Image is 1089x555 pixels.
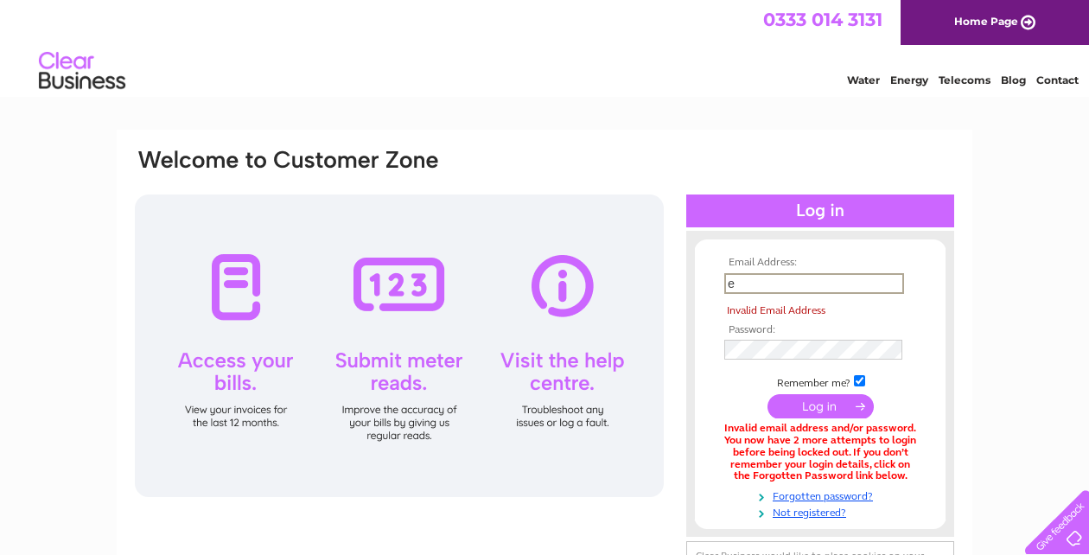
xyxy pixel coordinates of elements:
img: logo.png [38,45,126,98]
span: Invalid Email Address [727,304,825,316]
a: Telecoms [939,73,990,86]
a: Not registered? [724,503,920,520]
a: Contact [1036,73,1079,86]
a: Blog [1001,73,1026,86]
a: 0333 014 3131 [763,9,882,30]
td: Remember me? [720,373,920,390]
a: Water [847,73,880,86]
input: Submit [767,394,874,418]
th: Password: [720,324,920,336]
div: Invalid email address and/or password. You now have 2 more attempts to login before being locked ... [724,423,916,482]
a: Forgotten password? [724,487,920,503]
th: Email Address: [720,257,920,269]
a: Energy [890,73,928,86]
div: Clear Business is a trading name of Verastar Limited (registered in [GEOGRAPHIC_DATA] No. 3667643... [137,10,954,84]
